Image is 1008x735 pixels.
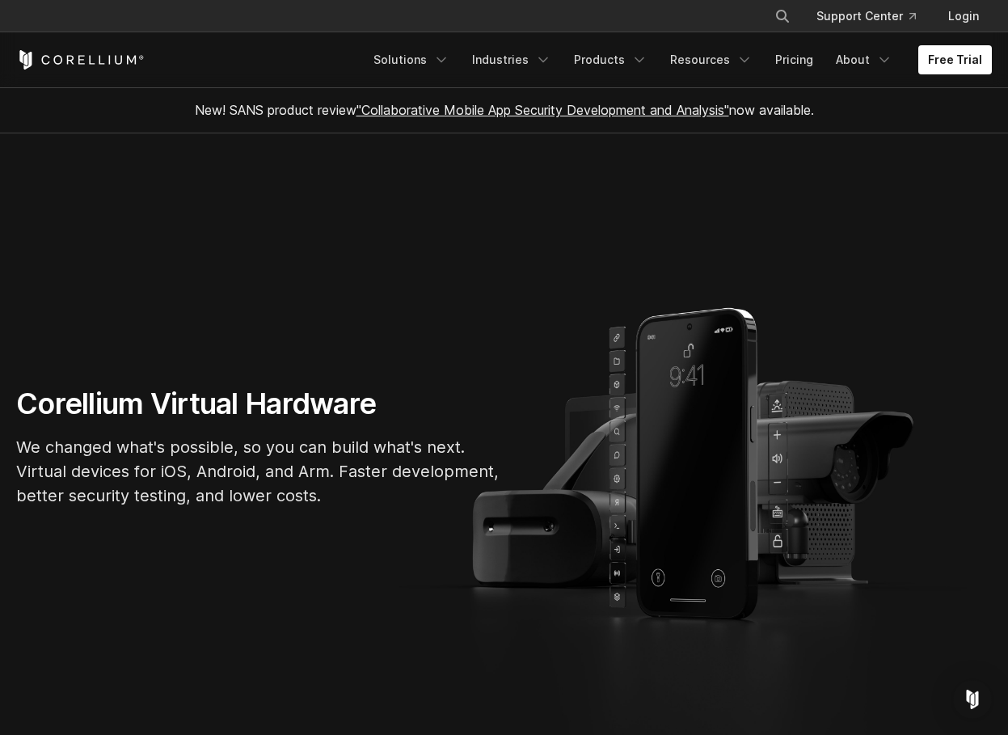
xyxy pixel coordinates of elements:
[953,680,992,719] div: Open Intercom Messenger
[16,50,145,70] a: Corellium Home
[364,45,459,74] a: Solutions
[660,45,762,74] a: Resources
[755,2,992,31] div: Navigation Menu
[768,2,797,31] button: Search
[803,2,929,31] a: Support Center
[364,45,992,74] div: Navigation Menu
[765,45,823,74] a: Pricing
[16,386,501,422] h1: Corellium Virtual Hardware
[16,435,501,508] p: We changed what's possible, so you can build what's next. Virtual devices for iOS, Android, and A...
[918,45,992,74] a: Free Trial
[195,102,814,118] span: New! SANS product review now available.
[564,45,657,74] a: Products
[462,45,561,74] a: Industries
[356,102,729,118] a: "Collaborative Mobile App Security Development and Analysis"
[935,2,992,31] a: Login
[826,45,902,74] a: About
